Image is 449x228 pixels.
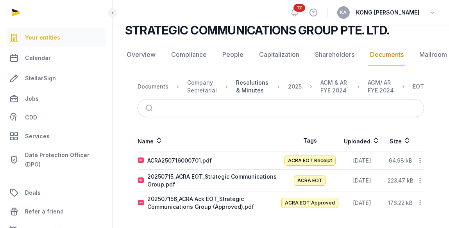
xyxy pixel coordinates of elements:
img: pdf.svg [138,157,144,164]
span: Data Protection Officer (DPO) [25,150,103,169]
a: StellarSign [6,69,106,88]
span: Deals [25,188,41,197]
div: ACRA250716000701.pdf [147,157,212,165]
a: Capitalization [258,43,301,66]
iframe: Chat Widget [410,190,449,228]
img: pdf.svg [138,200,144,206]
a: CDD [6,110,106,125]
a: Overview [125,43,157,66]
a: Refer a friend [6,202,106,221]
div: Company Secretarial [187,79,217,94]
div: Documents [138,83,168,90]
span: ACRA EOT [294,176,326,186]
span: Calendar [25,53,51,63]
a: Deals [6,183,106,202]
a: Compliance [170,43,208,66]
span: 17 [293,4,305,12]
td: 176.22 kB [385,192,416,214]
span: Your entities [25,33,60,42]
nav: Breadcrumb [138,74,424,99]
a: Mailroom [418,43,449,66]
div: 20250715_ACRA EOT_Strategic Communications Group.pdf [147,173,281,188]
a: Data Protection Officer (DPO) [6,147,106,172]
img: pdf.svg [138,177,144,184]
a: Calendar [6,49,106,67]
a: Your entities [6,28,106,47]
span: Jobs [25,94,39,103]
a: Services [6,127,106,146]
div: AGM & AR FYE 2024 [320,79,349,94]
th: Uploaded [339,130,385,152]
span: KA [340,10,347,15]
span: Services [25,132,50,141]
div: Resolutions & Minutes [236,79,269,94]
button: Submit [141,100,159,117]
div: AGM/ AR FYE 2024 [368,79,394,94]
span: KONG [PERSON_NAME] [356,8,419,17]
button: KA [337,6,350,19]
span: Refer a friend [25,207,64,216]
span: StellarSign [25,74,56,83]
th: Name [138,130,281,152]
nav: Tabs [125,43,436,66]
a: Documents [369,43,405,66]
h2: STRATEGIC COMMUNICATIONS GROUP PTE. LTD. [125,23,389,37]
td: 64.98 kB [385,152,416,170]
span: [DATE] [353,199,371,206]
span: [DATE] [353,177,371,184]
div: 2025 [288,83,302,90]
th: Tags [281,130,339,152]
th: Size [385,130,416,152]
a: People [221,43,245,66]
span: ACRA EOT Approved [281,198,338,208]
a: Shareholders [313,43,356,66]
td: 223.47 kB [385,170,416,192]
div: EOT [413,83,424,90]
div: 202507156_ACRA Ack EOT_Strategic Communications Group (Approved).pdf [147,195,281,211]
span: [DATE] [353,157,371,164]
a: Jobs [6,89,106,108]
span: CDD [25,113,37,122]
span: ACRA EOT Receipt [284,156,336,166]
